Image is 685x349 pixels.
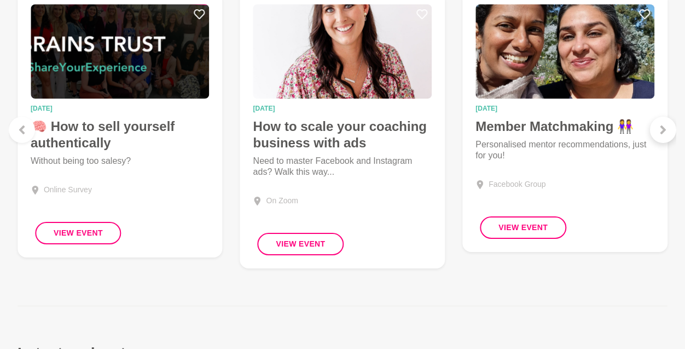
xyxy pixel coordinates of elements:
time: [DATE] [475,105,654,112]
p: Without being too salesy? [31,156,210,167]
button: View Event [35,222,121,244]
time: [DATE] [253,105,432,112]
div: Online Survey [44,184,92,196]
img: Member Matchmaking 👭 [475,4,654,99]
h4: Member Matchmaking 👭 [475,118,654,135]
time: [DATE] [31,105,210,112]
div: On Zoom [266,195,298,207]
h4: How to scale your coaching business with ads [253,118,432,151]
button: View Event [480,216,566,239]
button: View Event [258,233,344,255]
p: Personalised mentor recommendations, just for you! [475,139,654,161]
img: 🧠 How to sell yourself authentically [31,4,210,99]
h4: 🧠 How to sell yourself authentically [31,118,210,151]
img: How to scale your coaching business with ads [253,4,432,99]
p: Need to master Facebook and Instagram ads? Walk this way... [253,156,432,178]
div: Facebook Group [489,179,545,190]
